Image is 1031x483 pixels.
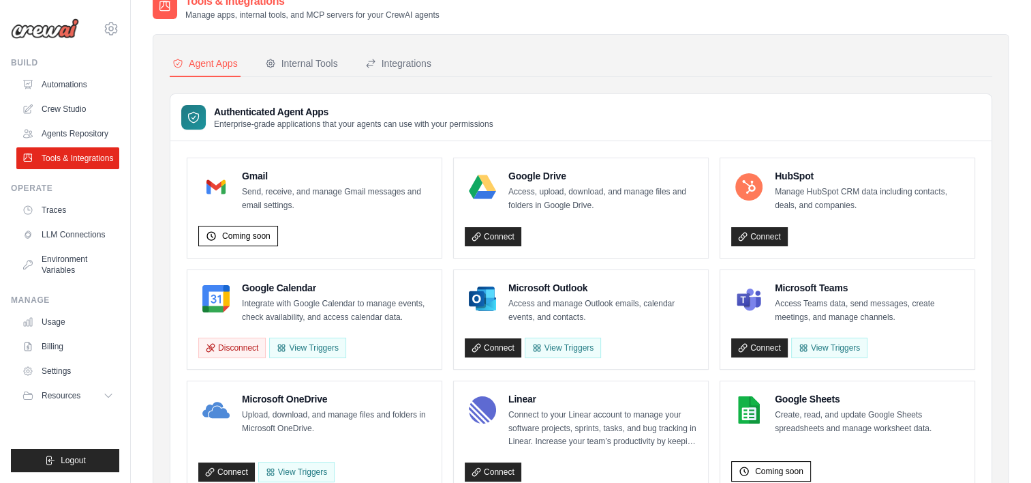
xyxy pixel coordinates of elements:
div: Manage [11,295,119,306]
p: Access and manage Outlook emails, calendar events, and contacts. [508,297,697,324]
a: Agents Repository [16,123,119,145]
a: Traces [16,199,119,221]
h4: Gmail [242,169,431,183]
a: Environment Variables [16,248,119,281]
img: Microsoft Teams Logo [735,285,763,312]
span: Coming soon [755,466,803,477]
h4: Google Calendar [242,281,431,295]
a: Tools & Integrations [16,147,119,169]
span: Logout [61,455,86,466]
p: Manage HubSpot CRM data including contacts, deals, and companies. [775,186,964,212]
div: Internal Tools [265,57,338,70]
button: Integrations [363,51,434,77]
div: Operate [11,183,119,194]
p: Connect to your Linear account to manage your software projects, sprints, tasks, and bug tracking... [508,409,697,449]
h4: Microsoft Outlook [508,281,697,295]
h4: Microsoft Teams [775,281,964,295]
p: Enterprise-grade applications that your agents can use with your permissions [214,119,493,130]
h4: HubSpot [775,169,964,183]
: View Triggers [525,338,601,358]
img: Logo [11,18,79,39]
img: Google Sheets Logo [735,396,763,424]
span: Resources [42,390,80,401]
img: HubSpot Logo [735,173,763,201]
button: Agent Apps [170,51,241,77]
p: Create, read, and update Google Sheets spreadsheets and manage worksheet data. [775,409,964,435]
p: Integrate with Google Calendar to manage events, check availability, and access calendar data. [242,297,431,324]
a: Settings [16,360,119,382]
a: LLM Connections [16,224,119,246]
h4: Google Sheets [775,392,964,406]
p: Access Teams data, send messages, create meetings, and manage channels. [775,297,964,324]
a: Billing [16,336,119,357]
div: Build [11,57,119,68]
a: Connect [198,463,255,482]
: View Triggers [791,338,867,358]
a: Automations [16,74,119,96]
img: Gmail Logo [202,173,230,201]
div: Agent Apps [172,57,238,70]
a: Connect [465,227,521,246]
p: Upload, download, and manage files and folders in Microsoft OneDrive. [242,409,431,435]
img: Google Drive Logo [469,173,496,201]
img: Microsoft OneDrive Logo [202,396,230,424]
a: Connect [731,227,788,246]
button: Internal Tools [262,51,341,77]
div: Integrations [365,57,431,70]
h4: Microsoft OneDrive [242,392,431,406]
a: Connect [465,463,521,482]
a: Connect [731,338,788,357]
button: View Triggers [269,338,345,358]
a: Connect [465,338,521,357]
h3: Authenticated Agent Apps [214,105,493,119]
: View Triggers [258,462,335,482]
img: Microsoft Outlook Logo [469,285,496,312]
p: Access, upload, download, and manage files and folders in Google Drive. [508,186,697,212]
h4: Linear [508,392,697,406]
p: Send, receive, and manage Gmail messages and email settings. [242,186,431,212]
button: Disconnect [198,338,266,358]
a: Crew Studio [16,98,119,120]
img: Google Calendar Logo [202,285,230,312]
img: Linear Logo [469,396,496,424]
span: Coming soon [222,231,271,241]
button: Logout [11,449,119,472]
button: Resources [16,385,119,407]
p: Manage apps, internal tools, and MCP servers for your CrewAI agents [185,10,440,20]
a: Usage [16,311,119,333]
h4: Google Drive [508,169,697,183]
